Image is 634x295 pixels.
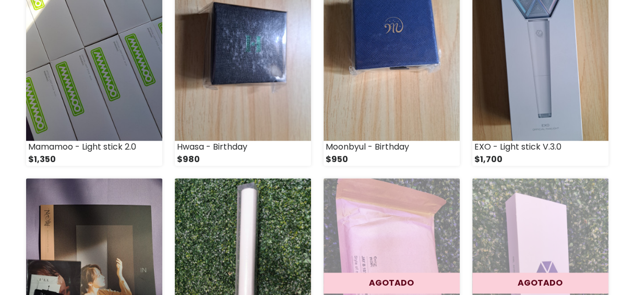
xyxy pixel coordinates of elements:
[472,153,608,166] div: $1,700
[472,141,608,153] div: EXO - Light stick V.3.0
[26,153,162,166] div: $1,350
[175,153,311,166] div: $980
[324,273,460,293] div: AGOTADO
[324,153,460,166] div: $950
[472,273,608,293] div: AGOTADO
[175,141,311,153] div: Hwasa - Birthday
[26,141,162,153] div: Mamamoo - Light stick 2.0
[324,141,460,153] div: Moonbyul - Birthday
